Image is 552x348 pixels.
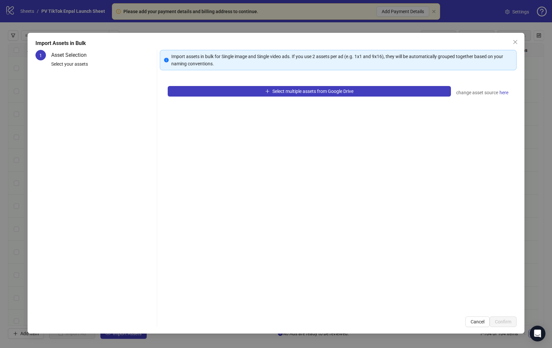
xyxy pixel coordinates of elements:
[51,60,154,72] div: Select your assets
[490,316,517,327] button: Confirm
[499,89,509,97] a: here
[513,39,518,45] span: close
[171,53,512,67] div: Import assets in bulk for Single image and Single video ads. If you use 2 assets per ad (e.g. 1x1...
[39,53,42,58] span: 1
[456,89,509,97] div: change asset source
[35,39,517,47] div: Import Assets in Bulk
[530,326,545,341] div: Open Intercom Messenger
[51,50,92,60] div: Asset Selection
[265,89,270,94] span: plus
[164,58,169,62] span: info-circle
[168,86,451,97] button: Select multiple assets from Google Drive
[272,89,353,94] span: Select multiple assets from Google Drive
[465,316,490,327] button: Cancel
[510,37,520,47] button: Close
[471,319,484,324] span: Cancel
